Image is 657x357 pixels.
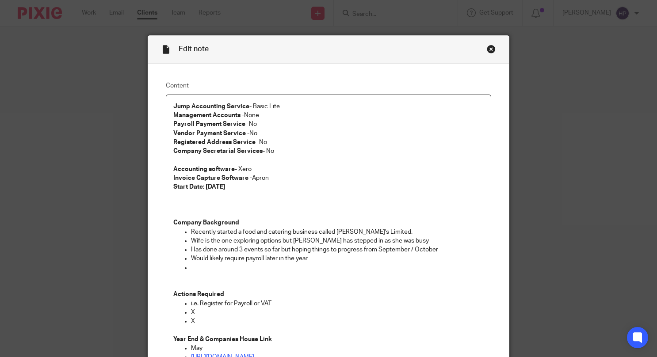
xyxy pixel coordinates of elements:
[173,291,224,297] strong: Actions Required
[173,174,483,182] p: Apron
[191,344,483,353] p: May
[191,317,483,326] p: X
[173,175,252,181] strong: Invoice Capture Software -
[173,220,239,226] strong: Company Background
[173,121,249,127] strong: Payroll Payment Service -
[173,166,235,172] strong: Accounting software
[173,129,483,138] p: No
[487,45,496,53] div: Close this dialog window
[179,46,209,53] span: Edit note
[173,130,249,137] strong: Vendor Payment Service -
[173,112,244,118] strong: Management Accounts -
[173,120,483,129] p: No
[173,139,259,145] strong: Registered Address Service -
[191,236,483,245] p: Wife is the one exploring options but [PERSON_NAME] has stepped in as she was busy
[173,184,225,190] strong: Start Date: [DATE]
[173,147,483,156] p: - No
[191,299,483,308] p: i.e. Register for Payroll or VAT
[173,336,272,342] strong: Year End & Companies House Link
[191,254,483,263] p: Would likely require payroll later in the year
[173,103,249,110] strong: Jump Accounting Service
[173,138,483,147] p: No
[173,111,483,120] p: None
[173,102,483,111] p: - Basic Lite
[191,245,483,254] p: Has done around 3 events so far but hoping things to progress from September / October
[191,228,483,236] p: Recently started a food and catering business called [PERSON_NAME]'s Limited.
[173,165,483,174] p: - Xero
[166,81,491,90] label: Content
[173,148,263,154] strong: Company Secretarial Services
[191,308,483,317] p: X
